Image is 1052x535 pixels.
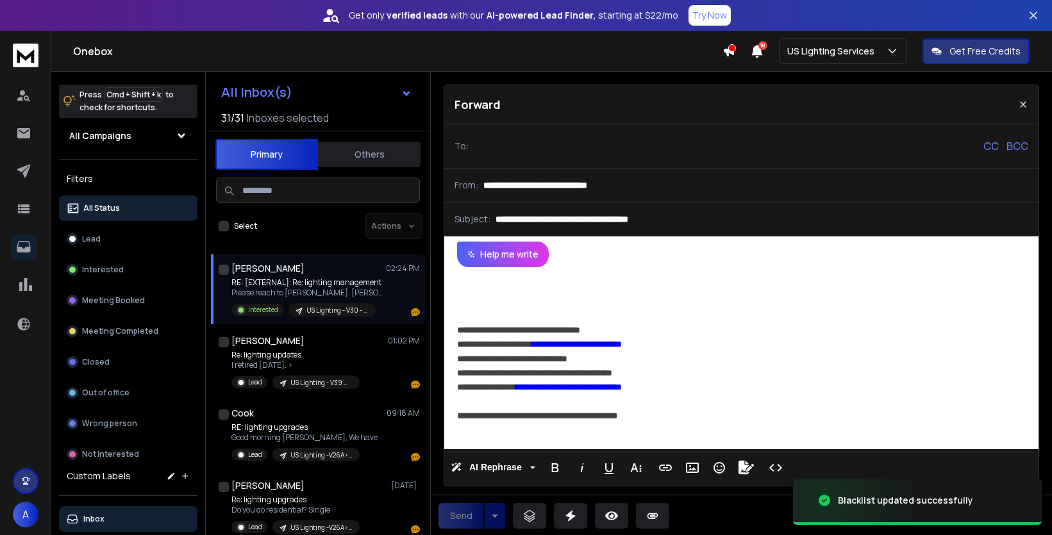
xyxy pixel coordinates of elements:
button: Not Interested [59,441,197,467]
strong: verified leads [387,9,447,22]
p: US Lighting - V30 - N.A.P. Offering> [PERSON_NAME] Manufacturing, Distribution, Logistics, Trucki... [306,306,368,315]
p: Not Interested [82,449,139,459]
p: Forward [455,95,501,113]
button: Signature [734,455,758,481]
span: 31 / 31 [221,110,244,126]
p: Re: lighting updates [231,350,360,360]
h1: Onebox [73,44,722,59]
p: 02:24 PM [386,263,420,274]
p: I retired [DATE]. > [231,360,360,370]
button: Wrong person [59,411,197,436]
button: All Status [59,195,197,221]
p: 09:18 AM [387,408,420,418]
p: Lead [248,377,262,387]
h1: All Campaigns [69,129,131,142]
h1: [PERSON_NAME] [231,334,305,347]
h3: Inboxes selected [247,110,329,126]
button: Underline (⌘U) [597,455,621,481]
p: [DATE] [391,481,420,491]
button: Italic (⌘I) [570,455,594,481]
span: AI Rephrase [467,462,524,473]
button: Interested [59,257,197,283]
p: Get only with our starting at $22/mo [349,9,678,22]
button: Insert Link (⌘K) [653,455,678,481]
p: Subject: [455,213,490,226]
button: Lead [59,226,197,252]
p: Wrong person [82,418,137,429]
span: 18 [758,41,767,50]
button: Inbox [59,506,197,532]
span: Cmd + Shift + k [104,87,163,102]
button: AI Rephrase [448,455,538,481]
p: 01:02 PM [388,336,420,346]
p: Closed [82,357,110,367]
button: Insert Image (⌘P) [680,455,705,481]
button: Bold (⌘B) [543,455,567,481]
button: All Inbox(s) [211,79,422,105]
p: Interested [82,265,124,275]
button: More Text [624,455,648,481]
button: Get Free Credits [923,38,1030,64]
p: Meeting Completed [82,326,158,336]
h3: Filters [59,170,197,188]
p: US Lighting - V39 Messaging > Savings 2025 - Industry: open - [PERSON_NAME] [290,378,352,388]
button: Others [318,140,421,169]
button: Meeting Booked [59,288,197,313]
p: Meeting Booked [82,295,145,306]
button: Closed [59,349,197,375]
h1: [PERSON_NAME] [231,262,305,275]
p: RE: [EXTERNAL]: Re: lighting management [231,277,385,288]
p: US Lighting -V26A>Real Estate - [PERSON_NAME] [290,523,352,532]
p: All Status [83,203,120,213]
p: BCC [1006,138,1028,154]
button: A [13,502,38,527]
h1: All Inbox(s) [221,86,292,99]
p: US Lighting Services [787,45,880,58]
p: Interested [248,305,278,315]
button: Code View [764,455,788,481]
p: Do you do residential? Single [231,505,360,515]
p: Get Free Credits [949,45,1021,58]
button: All Campaigns [59,123,197,149]
p: Good morning [PERSON_NAME], We have [231,432,378,443]
p: Re: lighting upgrades [231,495,360,505]
p: Inbox [83,514,104,524]
button: Help me write [457,242,549,267]
p: Please reach to [PERSON_NAME]. [PERSON_NAME][EMAIL_ADDRESS][DOMAIN_NAME] [231,288,385,298]
p: Out of office [82,388,129,398]
button: Meeting Completed [59,318,197,344]
div: Blacklist updated successfully [838,494,973,507]
button: Try Now [689,5,731,26]
p: Lead [82,234,101,244]
button: Out of office [59,380,197,406]
p: From: [455,179,478,192]
p: CC [983,138,999,154]
button: Primary [215,139,318,170]
p: Press to check for shortcuts. [79,88,174,114]
button: Emoticons [707,455,731,481]
strong: AI-powered Lead Finder, [487,9,596,22]
h1: Cook [231,407,254,420]
img: logo [13,44,38,67]
h1: [PERSON_NAME] [231,479,305,492]
p: Try Now [692,9,727,22]
h3: Custom Labels [67,470,131,482]
p: RE: lighting upgrades [231,422,378,432]
p: Lead [248,522,262,532]
p: To: [455,140,469,152]
p: US Lighting -V26A>Real Estate - [PERSON_NAME] [290,450,352,460]
p: Lead [248,450,262,459]
label: Select [234,221,257,231]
